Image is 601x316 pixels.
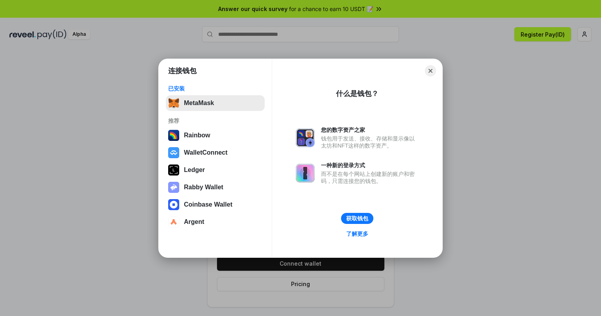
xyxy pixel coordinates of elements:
div: WalletConnect [184,149,228,156]
button: 获取钱包 [341,213,373,224]
a: 了解更多 [341,229,373,239]
img: svg+xml,%3Csvg%20xmlns%3D%22http%3A%2F%2Fwww.w3.org%2F2000%2Fsvg%22%20fill%3D%22none%22%20viewBox... [168,182,179,193]
button: Close [425,65,436,76]
div: Rabby Wallet [184,184,223,191]
img: svg+xml,%3Csvg%20width%3D%2228%22%20height%3D%2228%22%20viewBox%3D%220%200%2028%2028%22%20fill%3D... [168,199,179,210]
button: Coinbase Wallet [166,197,265,213]
div: 您的数字资产之家 [321,126,419,133]
div: Rainbow [184,132,210,139]
img: svg+xml,%3Csvg%20xmlns%3D%22http%3A%2F%2Fwww.w3.org%2F2000%2Fsvg%22%20fill%3D%22none%22%20viewBox... [296,128,315,147]
div: Argent [184,218,204,225]
div: 已安装 [168,85,262,92]
div: 钱包用于发送、接收、存储和显示像以太坊和NFT这样的数字资产。 [321,135,419,149]
div: 而不是在每个网站上创建新的账户和密码，只需连接您的钱包。 [321,170,419,185]
div: MetaMask [184,100,214,107]
div: 了解更多 [346,230,368,237]
img: svg+xml,%3Csvg%20fill%3D%22none%22%20height%3D%2233%22%20viewBox%3D%220%200%2035%2033%22%20width%... [168,98,179,109]
div: Ledger [184,166,205,174]
div: 什么是钱包？ [336,89,378,98]
button: MetaMask [166,95,265,111]
div: Coinbase Wallet [184,201,232,208]
button: Rainbow [166,128,265,143]
img: svg+xml,%3Csvg%20xmlns%3D%22http%3A%2F%2Fwww.w3.org%2F2000%2Fsvg%22%20width%3D%2228%22%20height%3... [168,164,179,176]
img: svg+xml,%3Csvg%20xmlns%3D%22http%3A%2F%2Fwww.w3.org%2F2000%2Fsvg%22%20fill%3D%22none%22%20viewBox... [296,164,315,183]
img: svg+xml,%3Csvg%20width%3D%2228%22%20height%3D%2228%22%20viewBox%3D%220%200%2028%2028%22%20fill%3D... [168,147,179,158]
button: Argent [166,214,265,230]
button: WalletConnect [166,145,265,161]
button: Ledger [166,162,265,178]
div: 一种新的登录方式 [321,162,419,169]
div: 获取钱包 [346,215,368,222]
h1: 连接钱包 [168,66,197,76]
div: 推荐 [168,117,262,124]
img: svg+xml,%3Csvg%20width%3D%2228%22%20height%3D%2228%22%20viewBox%3D%220%200%2028%2028%22%20fill%3D... [168,216,179,227]
button: Rabby Wallet [166,179,265,195]
img: svg+xml,%3Csvg%20width%3D%22120%22%20height%3D%22120%22%20viewBox%3D%220%200%20120%20120%22%20fil... [168,130,179,141]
